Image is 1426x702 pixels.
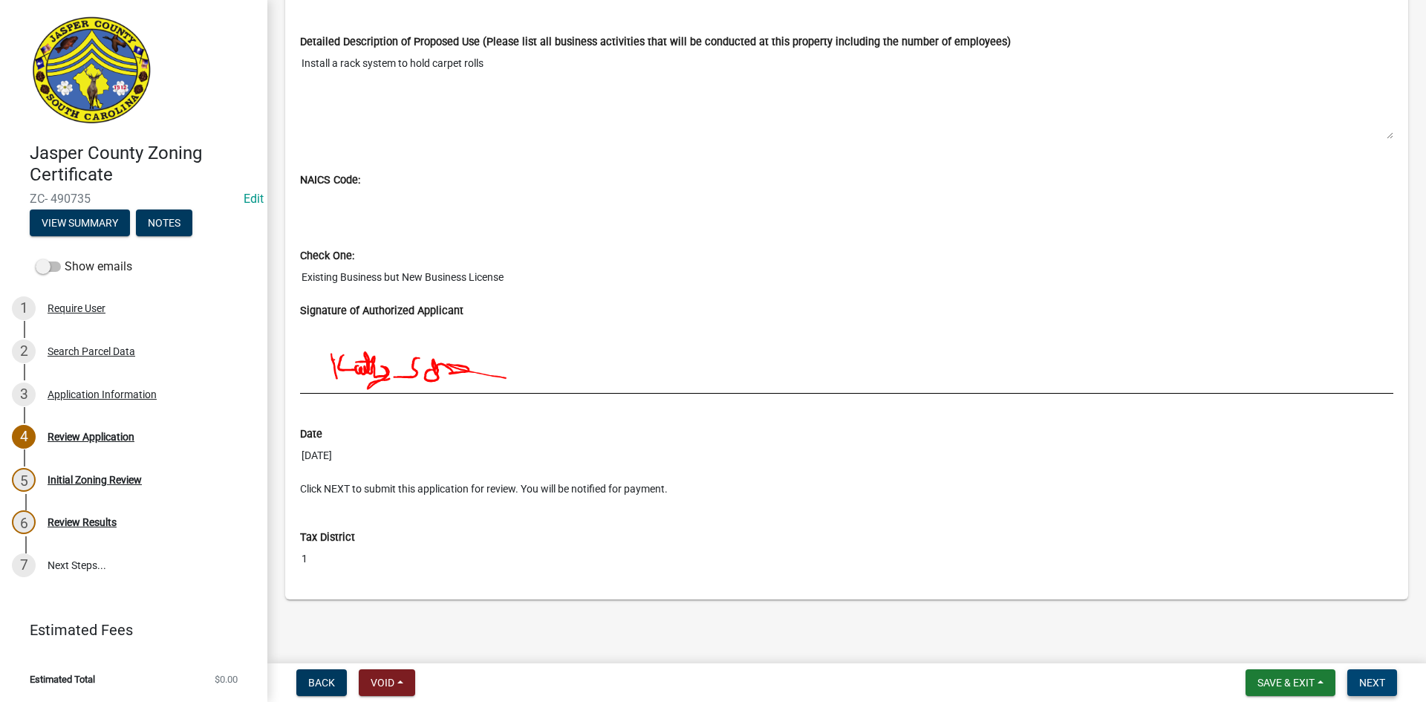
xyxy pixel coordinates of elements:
[300,50,1393,140] textarea: Install a rack system to hold carpet rolls
[12,383,36,406] div: 3
[30,143,255,186] h4: Jasper County Zoning Certificate
[244,192,264,206] wm-modal-confirm: Edit Application Number
[244,192,264,206] a: Edit
[296,669,347,696] button: Back
[300,37,1011,48] label: Detailed Description of Proposed Use (Please list all business activities that will be conducted ...
[30,209,130,236] button: View Summary
[300,429,322,440] label: Date
[30,218,130,230] wm-modal-confirm: Summary
[12,339,36,363] div: 2
[300,251,354,261] label: Check One:
[300,481,1393,497] p: Click NEXT to submit this application for review. You will be notified for payment.
[136,218,192,230] wm-modal-confirm: Notes
[359,669,415,696] button: Void
[36,258,132,276] label: Show emails
[12,553,36,577] div: 7
[48,432,134,442] div: Review Application
[48,389,157,400] div: Application Information
[12,510,36,534] div: 6
[48,303,105,313] div: Require User
[1347,669,1397,696] button: Next
[30,675,95,684] span: Estimated Total
[300,319,1067,393] img: rbAOkAAAAAZJREFUAwBogpOMFCNtvgAAAABJRU5ErkJggg==
[300,175,360,186] label: NAICS Code:
[371,677,394,689] span: Void
[1359,677,1385,689] span: Next
[215,675,238,684] span: $0.00
[1246,669,1335,696] button: Save & Exit
[1257,677,1315,689] span: Save & Exit
[12,468,36,492] div: 5
[48,475,142,485] div: Initial Zoning Review
[12,425,36,449] div: 4
[12,296,36,320] div: 1
[30,192,238,206] span: ZC- 490735
[136,209,192,236] button: Notes
[308,677,335,689] span: Back
[300,306,463,316] label: Signature of Authorized Applicant
[300,533,355,543] label: Tax District
[48,517,117,527] div: Review Results
[30,16,154,127] img: Jasper County, South Carolina
[48,346,135,357] div: Search Parcel Data
[12,615,244,645] a: Estimated Fees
